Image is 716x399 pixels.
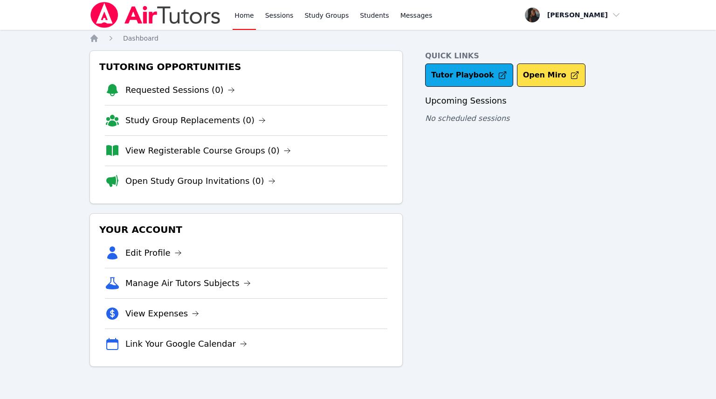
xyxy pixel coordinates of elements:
[89,2,221,28] img: Air Tutors
[425,94,626,107] h3: Upcoming Sessions
[125,337,247,350] a: Link Your Google Calendar
[425,63,513,87] a: Tutor Playbook
[125,114,266,127] a: Study Group Replacements (0)
[123,34,158,43] a: Dashboard
[517,63,585,87] button: Open Miro
[125,84,235,97] a: Requested Sessions (0)
[425,114,509,123] span: No scheduled sessions
[125,307,199,320] a: View Expenses
[425,50,626,62] h4: Quick Links
[97,221,395,238] h3: Your Account
[400,11,433,20] span: Messages
[89,34,626,43] nav: Breadcrumb
[125,144,291,157] a: View Registerable Course Groups (0)
[125,246,182,259] a: Edit Profile
[97,58,395,75] h3: Tutoring Opportunities
[125,175,275,188] a: Open Study Group Invitations (0)
[123,35,158,42] span: Dashboard
[125,277,251,290] a: Manage Air Tutors Subjects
